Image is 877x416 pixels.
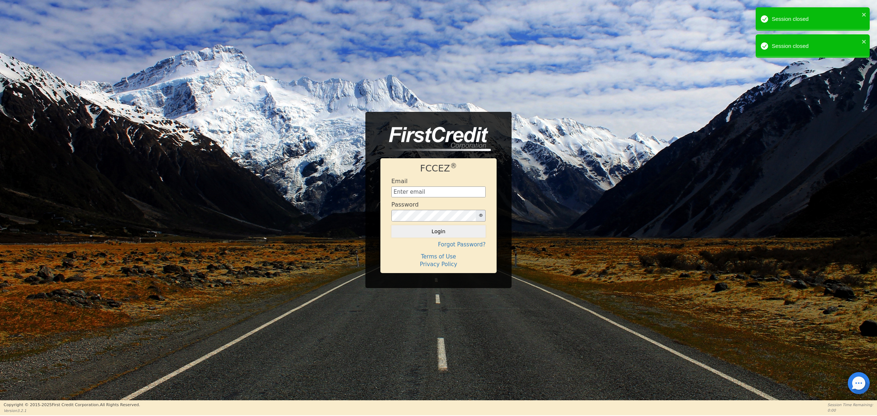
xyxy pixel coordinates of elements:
sup: ® [450,162,457,170]
div: Session closed [772,42,859,50]
p: Copyright © 2015- 2025 First Credit Corporation. [4,402,140,408]
input: Enter email [391,186,486,197]
div: Session closed [772,15,859,23]
img: logo-CMu_cnol.png [380,127,491,151]
h4: Password [391,201,419,208]
p: Version 3.2.1 [4,408,140,413]
h4: Forgot Password? [391,241,486,248]
p: 0:00 [828,408,873,413]
span: All Rights Reserved. [100,402,140,407]
h4: Email [391,178,407,185]
p: Session Time Remaining: [828,402,873,408]
button: Login [391,225,486,238]
h4: Terms of Use [391,253,486,260]
input: password [391,210,476,222]
h4: Privacy Policy [391,261,486,268]
h1: FCCEZ [391,163,486,174]
button: close [862,10,867,19]
button: close [862,37,867,46]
